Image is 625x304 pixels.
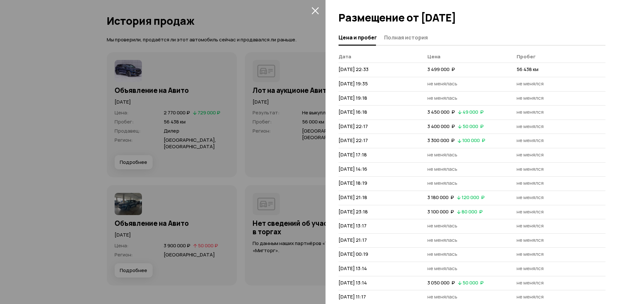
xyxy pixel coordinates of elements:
[339,279,367,286] span: [DATE] 13:14
[427,80,457,87] span: не менялась
[517,109,544,115] span: не менялся
[517,293,544,300] span: не менялся
[339,53,351,60] span: Дата
[427,251,457,257] span: не менялась
[462,137,485,144] span: 100 000 ₽
[427,208,454,215] span: 3 100 000 ₽
[517,237,544,243] span: не менялся
[427,279,455,286] span: 3 050 000 ₽
[517,94,544,101] span: не менялся
[427,66,455,73] span: 3 499 000 ₽
[517,123,544,130] span: не менялся
[427,222,457,229] span: не менялась
[463,279,484,286] span: 50 000 ₽
[339,137,368,144] span: [DATE] 22:17
[462,194,485,201] span: 120 000 ₽
[339,151,367,158] span: [DATE] 17:18
[517,251,544,257] span: не менялся
[339,293,366,300] span: [DATE] 11:17
[427,180,457,186] span: не менялась
[463,123,484,130] span: 50 000 ₽
[427,94,457,101] span: не менялась
[339,180,367,186] span: [DATE] 18:19
[427,237,457,243] span: не менялась
[427,123,455,130] span: 3 400 000 ₽
[517,137,544,144] span: не менялся
[384,34,428,41] span: Полная история
[310,5,320,16] button: закрыть
[427,109,455,115] span: 3 450 000 ₽
[339,222,367,229] span: [DATE] 13:17
[339,80,368,87] span: [DATE] 19:35
[339,208,368,215] span: [DATE] 23:18
[517,208,544,215] span: не менялся
[517,279,544,286] span: не менялся
[463,109,484,115] span: 49 000 ₽
[339,251,368,257] span: [DATE] 00:19
[339,34,377,41] span: Цена и пробег
[517,180,544,186] span: не менялся
[339,109,367,115] span: [DATE] 16:18
[517,66,538,73] span: 56 438 км
[339,94,367,101] span: [DATE] 19:18
[517,194,544,201] span: не менялся
[427,137,455,144] span: 3 300 000 ₽
[339,123,368,130] span: [DATE] 22:17
[517,53,536,60] span: Пробег
[339,237,367,243] span: [DATE] 21:17
[427,53,440,60] span: Цена
[339,194,367,201] span: [DATE] 21:18
[517,151,544,158] span: не менялся
[517,80,544,87] span: не менялся
[517,166,544,172] span: не менялся
[427,194,454,201] span: 3 180 000 ₽
[427,166,457,172] span: не менялась
[427,293,457,300] span: не менялась
[462,208,483,215] span: 80 000 ₽
[339,166,367,172] span: [DATE] 14:16
[517,222,544,229] span: не менялся
[339,265,367,272] span: [DATE] 13:14
[427,265,457,272] span: не менялась
[339,66,368,73] span: [DATE] 22:33
[517,265,544,272] span: не менялся
[427,151,457,158] span: не менялась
